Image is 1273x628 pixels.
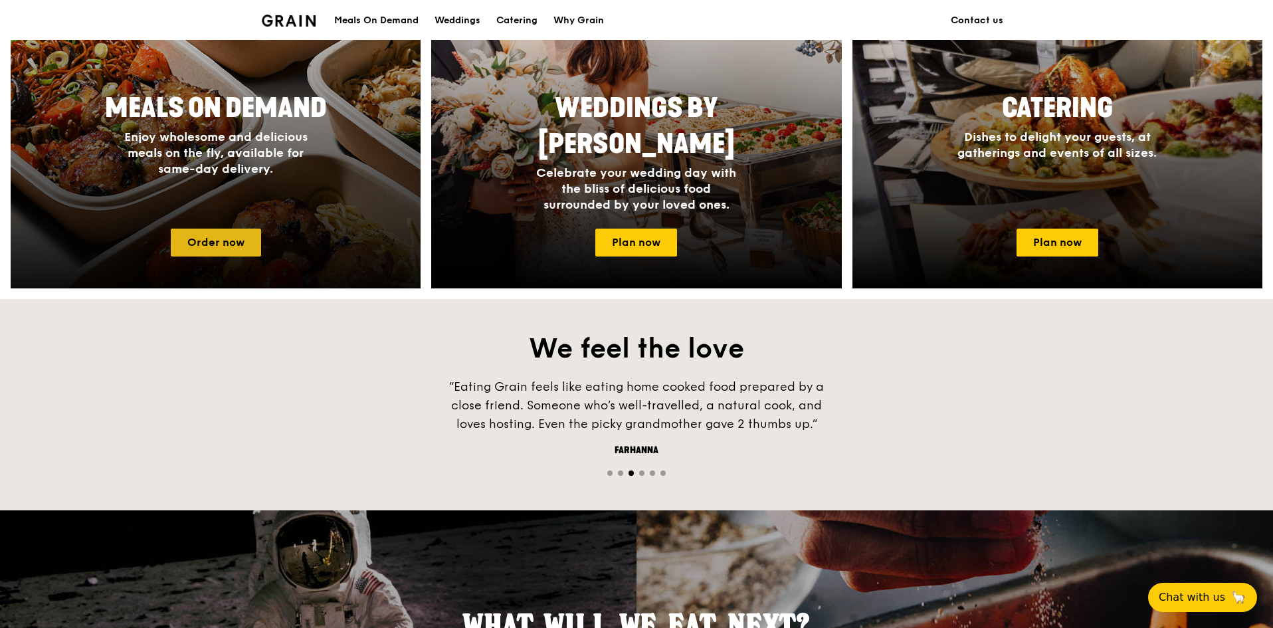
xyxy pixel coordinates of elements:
[629,471,634,476] span: Go to slide 3
[171,229,261,257] a: Order now
[538,92,735,160] span: Weddings by [PERSON_NAME]
[943,1,1011,41] a: Contact us
[545,1,612,41] a: Why Grain
[1002,92,1113,124] span: Catering
[1017,229,1098,257] a: Plan now
[607,471,613,476] span: Go to slide 1
[334,1,419,41] div: Meals On Demand
[262,15,316,27] img: Grain
[618,471,623,476] span: Go to slide 2
[660,471,666,476] span: Go to slide 6
[639,471,644,476] span: Go to slide 4
[488,1,545,41] a: Catering
[595,229,677,257] a: Plan now
[553,1,604,41] div: Why Grain
[650,471,655,476] span: Go to slide 5
[536,165,736,212] span: Celebrate your wedding day with the bliss of delicious food surrounded by your loved ones.
[435,1,480,41] div: Weddings
[437,377,836,433] div: “Eating Grain feels like eating home cooked food prepared by a close friend. Someone who’s well-t...
[1230,589,1246,605] span: 🦙
[105,92,327,124] span: Meals On Demand
[427,1,488,41] a: Weddings
[437,444,836,457] div: Farhanna
[957,130,1157,160] span: Dishes to delight your guests, at gatherings and events of all sizes.
[1159,589,1225,605] span: Chat with us
[496,1,538,41] div: Catering
[1148,583,1257,612] button: Chat with us🦙
[124,130,308,176] span: Enjoy wholesome and delicious meals on the fly, available for same-day delivery.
